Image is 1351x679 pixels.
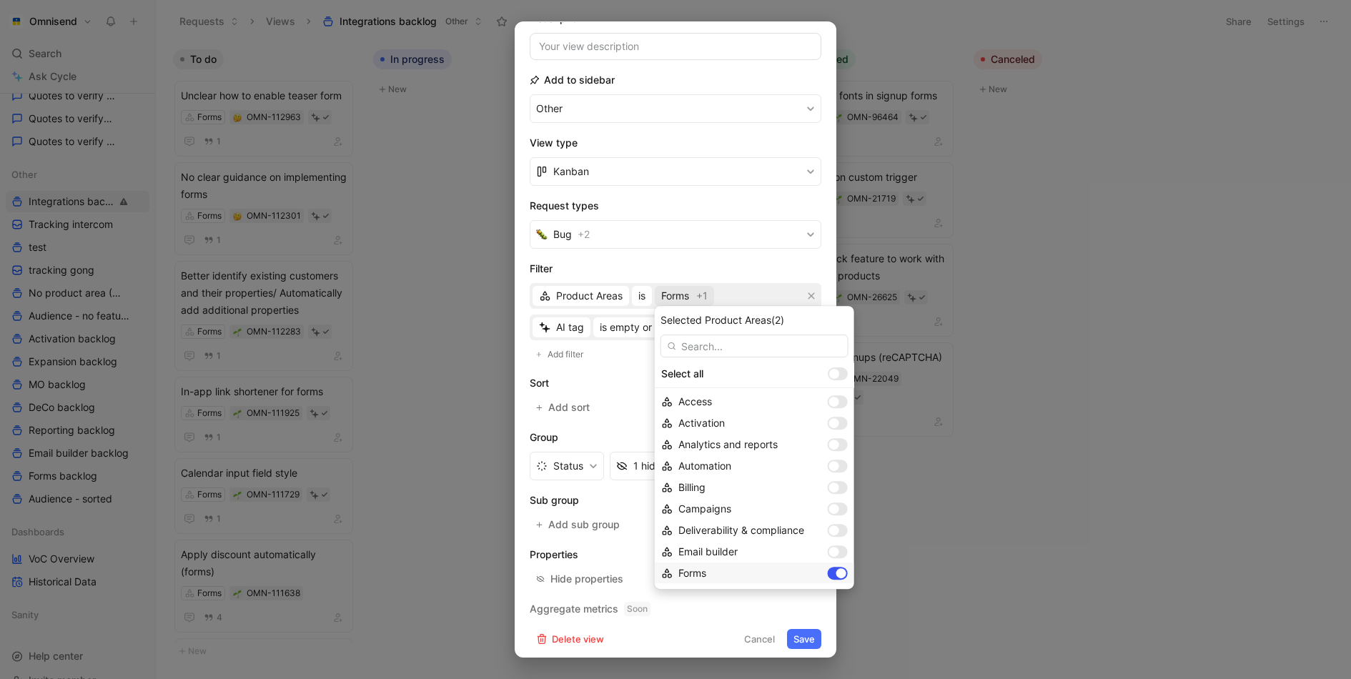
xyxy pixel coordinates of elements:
span: Analytics and reports [678,438,778,450]
span: Forms [678,567,706,579]
div: Select all [661,365,822,382]
div: Selected Product Areas (2) [660,312,848,329]
span: Activation [678,417,725,429]
span: Access [678,395,712,407]
span: Deliverability & compliance [678,524,804,536]
input: Search... [660,334,848,357]
span: Email builder [678,545,738,557]
span: Campaigns [678,502,731,515]
span: Billing [678,481,706,493]
span: Automation [678,460,731,472]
